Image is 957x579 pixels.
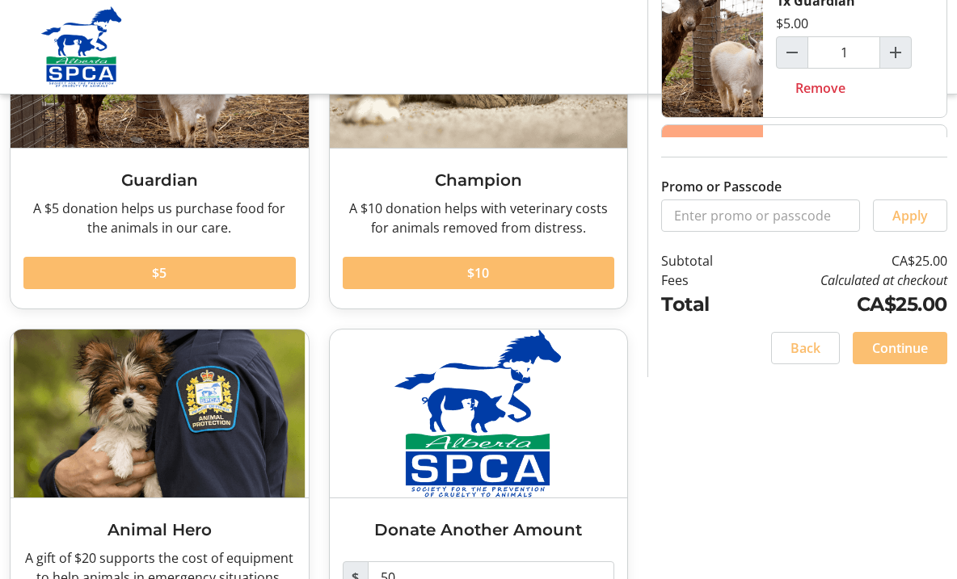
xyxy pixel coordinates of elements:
[330,329,628,497] img: Donate Another Amount
[23,257,296,289] button: $5
[892,206,928,225] span: Apply
[872,338,928,358] span: Continue
[777,37,807,68] button: Decrement by one
[11,329,309,497] img: Animal Hero
[152,263,167,283] span: $5
[873,199,947,232] button: Apply
[661,177,782,196] label: Promo or Passcode
[661,290,744,319] td: Total
[343,257,615,289] button: $10
[661,199,860,232] input: Enter promo or passcode
[744,271,947,290] td: Calculated at checkout
[744,251,947,271] td: CA$25.00
[661,271,744,290] td: Fees
[763,125,946,306] div: Total Tickets: 4
[343,518,615,542] h3: Donate Another Amount
[661,251,744,271] td: Subtotal
[467,263,489,283] span: $10
[807,36,880,69] input: Guardian Quantity
[776,14,808,33] div: $5.00
[343,168,615,192] h3: Champion
[744,290,947,319] td: CA$25.00
[880,37,911,68] button: Increment by one
[771,332,840,364] button: Back
[23,168,296,192] h3: Guardian
[790,338,820,358] span: Back
[776,72,865,104] button: Remove
[23,518,296,542] h3: Animal Hero
[10,6,154,87] img: Alberta SPCA's Logo
[853,332,947,364] button: Continue
[343,199,615,237] div: A $10 donation helps with veterinary costs for animals removed from distress.
[795,78,845,98] span: Remove
[23,199,296,237] div: A $5 donation helps us purchase food for the animals in our care.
